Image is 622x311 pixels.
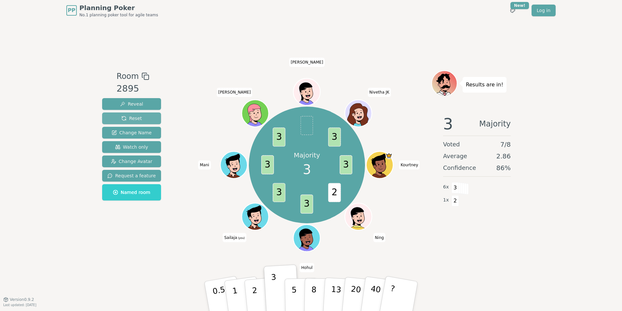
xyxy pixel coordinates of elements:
[496,152,511,161] span: 2.86
[328,127,341,146] span: 3
[223,233,246,242] span: Click to change your name
[102,141,161,153] button: Watch only
[303,160,311,179] span: 3
[443,197,449,204] span: 1 x
[273,183,286,202] span: 3
[443,184,449,191] span: 6 x
[510,2,529,9] div: New!
[452,195,459,206] span: 2
[271,273,278,308] p: 3
[443,140,460,149] span: Voted
[113,189,150,196] span: Named room
[507,5,519,16] button: New!
[112,129,152,136] span: Change Name
[102,112,161,124] button: Reset
[532,5,556,16] a: Log in
[102,98,161,110] button: Reveal
[66,3,158,18] a: PPPlanning PokerNo.1 planning poker tool for agile teams
[262,155,274,174] span: 3
[116,82,149,96] div: 2895
[10,297,34,302] span: Version 0.9.2
[102,127,161,139] button: Change Name
[79,12,158,18] span: No.1 planning poker tool for agile teams
[243,204,268,229] button: Click to change your avatar
[115,144,148,150] span: Watch only
[273,127,286,146] span: 3
[237,236,245,239] span: (you)
[496,163,511,172] span: 86 %
[102,155,161,167] button: Change Avatar
[3,297,34,302] button: Version0.9.2
[217,88,252,97] span: Click to change your name
[443,116,453,132] span: 3
[368,88,391,97] span: Click to change your name
[120,101,143,107] span: Reveal
[3,303,36,307] span: Last updated: [DATE]
[107,172,156,179] span: Request a feature
[116,70,139,82] span: Room
[386,152,393,159] span: Kourtney is the host
[373,233,385,242] span: Click to change your name
[466,80,503,89] p: Results are in!
[340,155,353,174] span: 3
[443,163,476,172] span: Confidence
[68,7,75,14] span: PP
[198,160,211,170] span: Click to change your name
[443,152,467,161] span: Average
[500,140,511,149] span: 7 / 8
[399,160,420,170] span: Click to change your name
[102,170,161,182] button: Request a feature
[452,182,459,193] span: 3
[300,263,314,272] span: Click to change your name
[479,116,511,132] span: Majority
[121,115,142,122] span: Reset
[102,184,161,200] button: Named room
[294,151,320,160] p: Majority
[289,58,325,67] span: Click to change your name
[79,3,158,12] span: Planning Poker
[111,158,153,165] span: Change Avatar
[328,183,341,202] span: 2
[301,195,313,214] span: 3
